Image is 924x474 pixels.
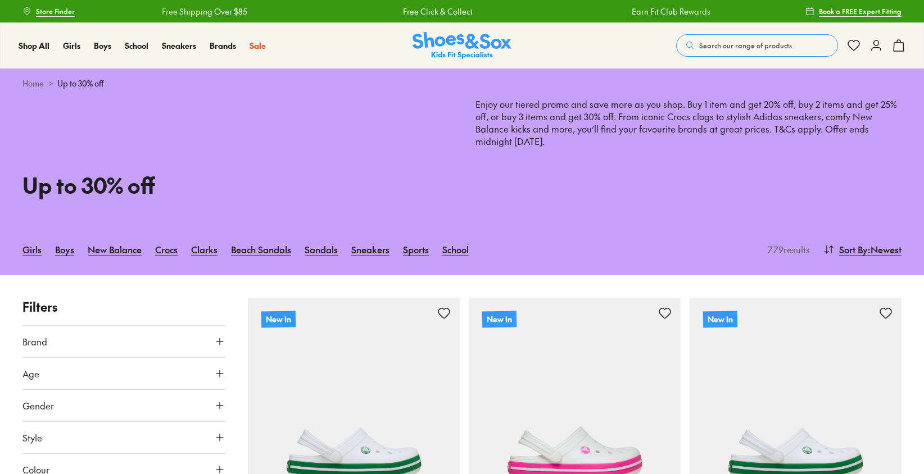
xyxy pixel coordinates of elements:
[22,390,225,421] button: Gender
[805,1,902,21] a: Book a FREE Expert Fitting
[22,1,75,21] a: Store Finder
[703,311,737,328] p: New In
[868,243,902,256] span: : Newest
[475,98,902,197] p: Enjoy our tiered promo and save more as you shop. Buy 1 item and get 20% off, buy 2 items and get...
[125,40,148,51] span: School
[250,40,266,51] span: Sale
[763,243,810,256] p: 779 results
[155,237,178,262] a: Crocs
[191,237,218,262] a: Clarks
[162,40,196,51] span: Sneakers
[403,237,429,262] a: Sports
[162,40,196,52] a: Sneakers
[161,6,246,17] a: Free Shipping Over $85
[57,78,104,89] span: Up to 30% off
[819,6,902,16] span: Book a FREE Expert Fitting
[351,237,389,262] a: Sneakers
[22,298,225,316] p: Filters
[699,40,792,51] span: Search our range of products
[22,367,39,380] span: Age
[22,399,54,412] span: Gender
[22,78,44,89] a: Home
[22,237,42,262] a: Girls
[261,311,296,328] p: New In
[210,40,236,51] span: Brands
[63,40,80,52] a: Girls
[19,40,49,51] span: Shop All
[482,311,517,328] p: New In
[823,237,902,262] button: Sort By:Newest
[125,40,148,52] a: School
[36,6,75,16] span: Store Finder
[19,40,49,52] a: Shop All
[250,40,266,52] a: Sale
[22,169,449,201] h1: Up to 30% off
[55,237,74,262] a: Boys
[88,237,142,262] a: New Balance
[94,40,111,51] span: Boys
[413,32,511,60] a: Shoes & Sox
[413,32,511,60] img: SNS_Logo_Responsive.svg
[22,431,42,444] span: Style
[402,6,472,17] a: Free Click & Collect
[305,237,338,262] a: Sandals
[210,40,236,52] a: Brands
[631,6,709,17] a: Earn Fit Club Rewards
[839,243,868,256] span: Sort By
[676,34,838,57] button: Search our range of products
[442,237,469,262] a: School
[22,422,225,453] button: Style
[22,326,225,357] button: Brand
[231,237,291,262] a: Beach Sandals
[22,358,225,389] button: Age
[22,78,902,89] div: >
[94,40,111,52] a: Boys
[63,40,80,51] span: Girls
[22,335,47,348] span: Brand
